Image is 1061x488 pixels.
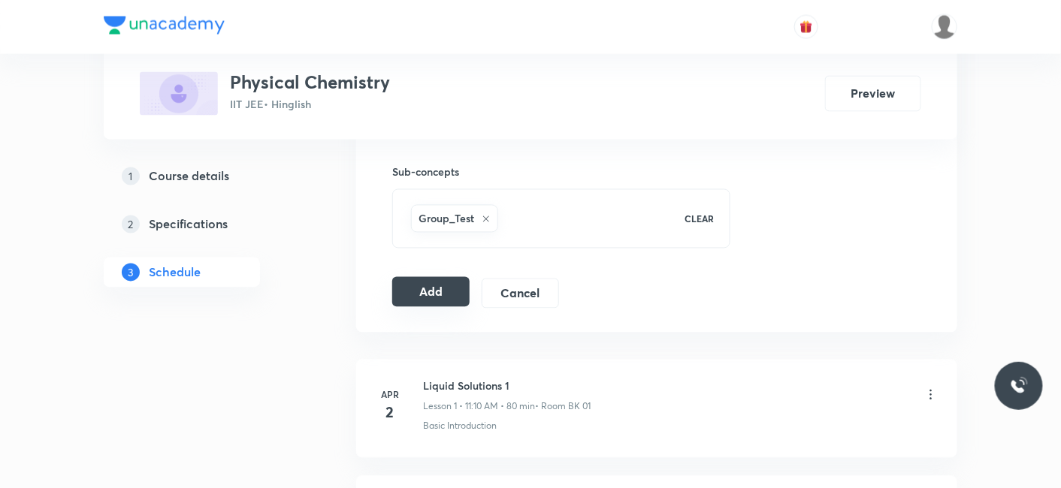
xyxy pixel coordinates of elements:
[825,76,921,112] button: Preview
[149,264,201,282] h5: Schedule
[375,402,405,424] h4: 2
[423,400,535,414] p: Lesson 1 • 11:10 AM • 80 min
[104,209,308,239] a: 2Specifications
[800,20,813,34] img: avatar
[392,164,730,180] h6: Sub-concepts
[932,14,957,40] img: Mukesh Gupta
[230,97,390,113] p: IIT JEE • Hinglish
[392,277,470,307] button: Add
[104,17,225,38] a: Company Logo
[122,215,140,233] p: 2
[375,388,405,402] h6: Apr
[685,212,715,226] p: CLEAR
[104,17,225,35] img: Company Logo
[149,167,229,185] h5: Course details
[230,72,390,94] h3: Physical Chemistry
[122,264,140,282] p: 3
[535,400,591,414] p: • Room BK 01
[104,161,308,191] a: 1Course details
[423,420,497,433] p: Basic Introduction
[140,72,218,116] img: F68E2E5E-8922-4868-9759-5D61B094A3FC_plus.png
[423,378,591,394] h6: Liquid Solutions 1
[149,215,228,233] h5: Specifications
[794,15,818,39] button: avatar
[419,211,474,227] h6: Group_Test
[482,279,559,309] button: Cancel
[122,167,140,185] p: 1
[1010,377,1028,395] img: ttu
